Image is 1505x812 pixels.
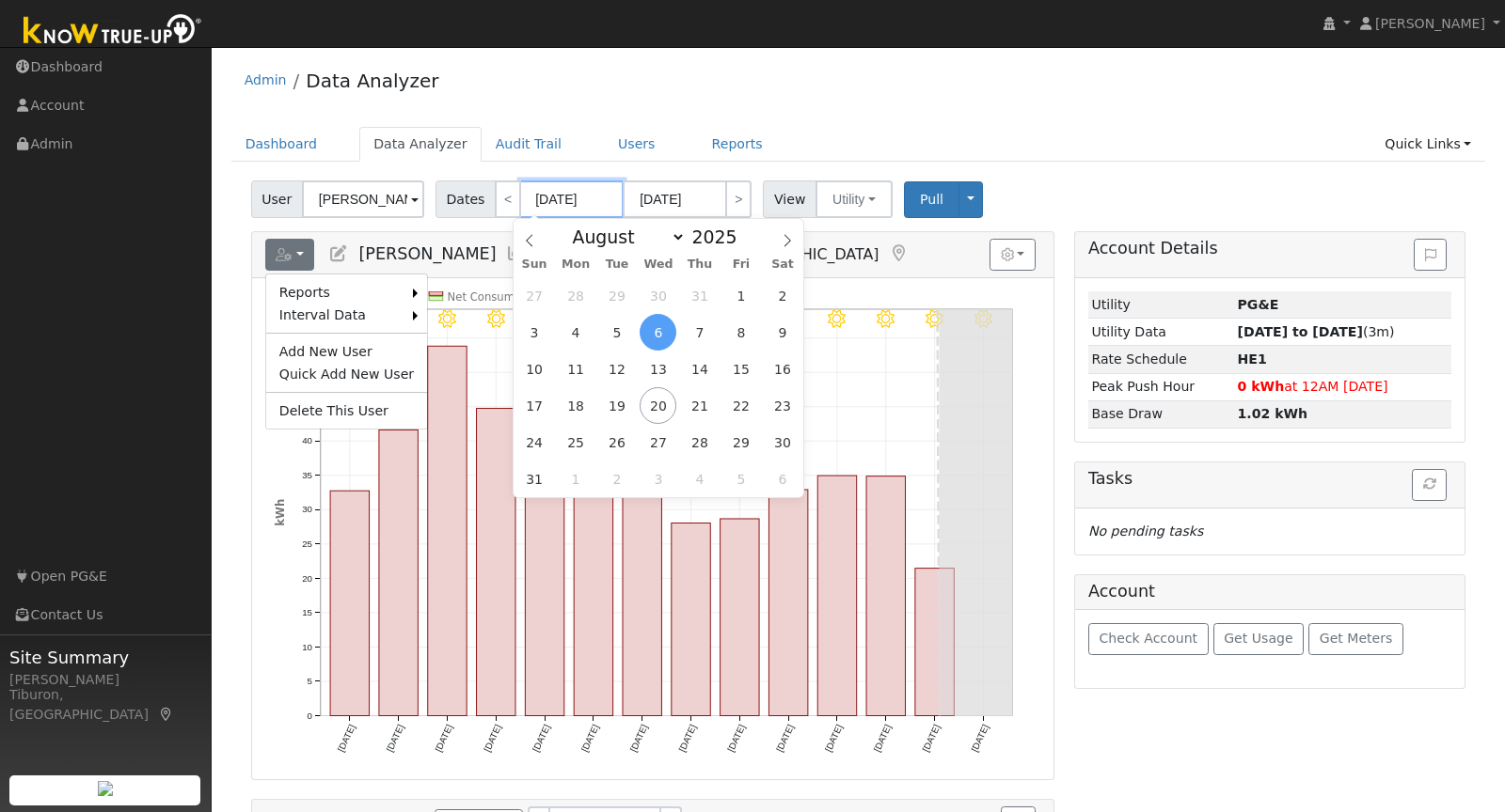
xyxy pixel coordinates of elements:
text: [DATE] [871,723,893,754]
rect: onclick="" [330,491,369,715]
span: [PERSON_NAME] [1375,16,1485,31]
button: Refresh [1412,469,1447,501]
span: August 16, 2025 [764,351,800,387]
span: August 22, 2025 [722,387,759,424]
span: Sun [514,258,555,271]
rect: onclick="" [476,409,515,716]
span: August 10, 2025 [516,351,553,387]
img: retrieve [98,781,113,796]
a: Users [604,127,670,162]
i: 8/08 - Clear [438,310,456,328]
span: August 17, 2025 [516,387,553,424]
text: [DATE] [920,723,942,754]
a: Interval Data [266,304,413,326]
select: Month [562,226,686,248]
a: Quick Links [1370,127,1485,162]
a: Admin [245,72,287,87]
span: August 26, 2025 [599,424,636,461]
span: August 27, 2025 [640,424,676,461]
span: [PERSON_NAME] [358,244,496,263]
div: Tiburon, [GEOGRAPHIC_DATA] [9,685,201,725]
text: [DATE] [335,723,356,754]
span: User [251,180,303,218]
text: Net Consumption 478 kWh [447,290,594,304]
td: Base Draw [1088,400,1234,428]
span: July 27, 2025 [516,277,553,314]
rect: onclick="" [574,406,612,716]
span: Check Account [1099,631,1197,646]
span: August 7, 2025 [681,314,718,351]
td: Utility [1088,291,1234,319]
a: Reports [698,127,777,162]
span: August 25, 2025 [558,424,594,461]
h5: Account [1088,582,1155,601]
i: 8/17 - Clear [877,310,895,328]
span: Get Usage [1224,631,1292,646]
span: August 15, 2025 [722,351,759,387]
span: August 30, 2025 [764,424,800,461]
a: Multi-Series Graph [506,244,527,263]
rect: onclick="" [427,346,466,715]
a: Data Analyzer [359,127,482,162]
rect: onclick="" [768,490,807,716]
span: Wed [638,258,679,271]
span: July 28, 2025 [558,277,594,314]
h5: Tasks [1088,469,1451,489]
span: August 24, 2025 [516,424,553,461]
input: Year [686,226,753,247]
text: 5 [307,676,311,686]
a: Dashboard [231,127,332,162]
text: [DATE] [823,723,845,754]
span: August 4, 2025 [558,314,594,351]
a: > [725,180,752,218]
text: 0 [307,710,312,721]
h5: Account Details [1088,239,1451,258]
span: July 31, 2025 [681,277,718,314]
img: Know True-Up [14,10,212,53]
span: Thu [679,258,721,271]
span: September 1, 2025 [558,461,594,497]
span: August 1, 2025 [722,277,759,314]
text: 30 [302,505,312,515]
rect: onclick="" [720,519,758,716]
rect: onclick="" [915,569,954,716]
rect: onclick="" [866,476,905,716]
a: Reports [266,281,413,304]
text: [DATE] [433,723,454,754]
text: [DATE] [725,723,747,754]
a: Audit Trail [482,127,576,162]
div: [PERSON_NAME] [9,670,201,690]
a: Edit User (35821) [328,244,349,263]
text: kWh [273,499,286,526]
text: 10 [302,642,312,652]
strong: 1.02 kWh [1238,406,1308,421]
span: August 11, 2025 [558,351,594,387]
span: Site Summary [9,645,201,670]
span: August 9, 2025 [764,314,800,351]
span: July 29, 2025 [599,277,636,314]
a: Delete This User [266,399,427,422]
span: Pull [920,192,943,207]
a: Map [888,244,909,263]
i: No pending tasks [1088,523,1203,539]
span: Fri [721,258,762,271]
rect: onclick="" [379,430,418,716]
text: 40 [302,436,312,446]
text: [DATE] [578,723,600,754]
span: Get Meters [1320,631,1393,646]
span: August 8, 2025 [722,314,759,351]
rect: onclick="" [817,476,856,715]
span: Tue [596,258,638,271]
text: [DATE] [627,723,649,754]
text: 25 [302,539,312,549]
span: August 19, 2025 [599,387,636,424]
strong: ID: 17199485, authorized: 08/20/25 [1238,297,1279,312]
button: Pull [904,181,959,218]
span: August 28, 2025 [681,424,718,461]
span: September 4, 2025 [681,461,718,497]
i: 8/18 - Clear [926,310,943,328]
span: August 12, 2025 [599,351,636,387]
span: August 14, 2025 [681,351,718,387]
rect: onclick="" [623,476,661,715]
span: August 13, 2025 [640,351,676,387]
